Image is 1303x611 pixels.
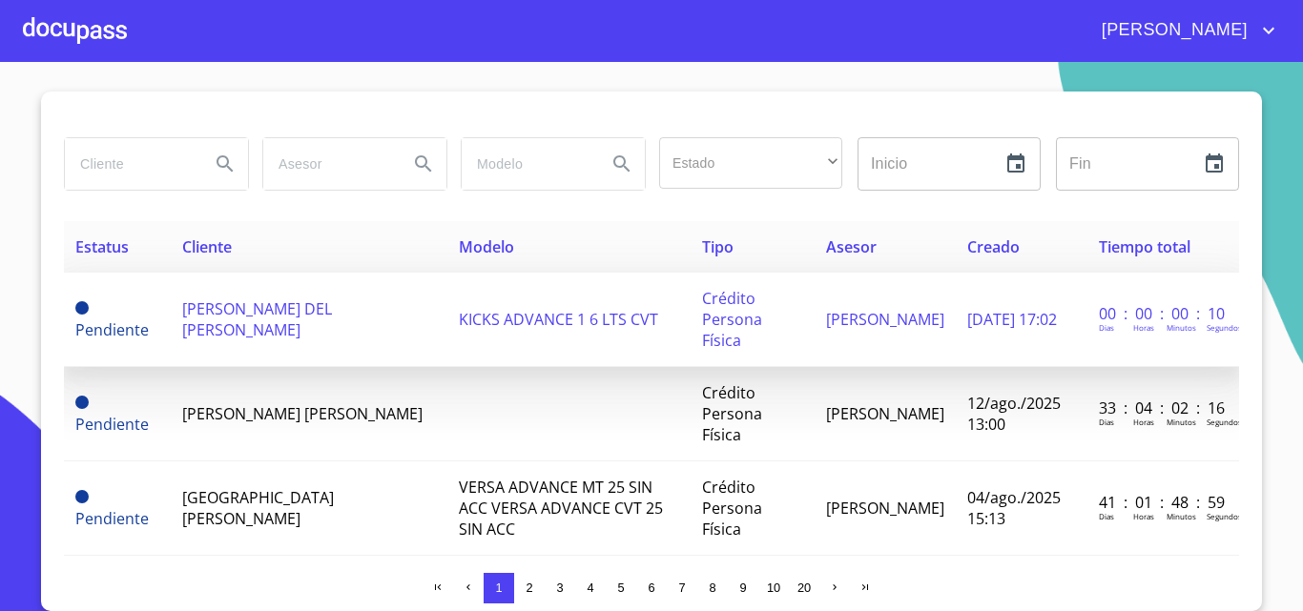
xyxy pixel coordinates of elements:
button: 2 [514,573,545,603]
p: Horas [1133,511,1154,521]
span: 1 [495,580,502,595]
button: Search [202,141,248,187]
span: VERSA ADVANCE MT 25 SIN ACC VERSA ADVANCE CVT 25 SIN ACC [459,477,663,540]
span: Pendiente [75,508,149,529]
span: 7 [678,580,685,595]
span: 5 [617,580,624,595]
span: Creado [967,236,1020,257]
span: Modelo [459,236,514,257]
span: 8 [709,580,715,595]
span: 04/ago./2025 15:13 [967,487,1061,529]
span: Pendiente [75,414,149,435]
div: ​ [659,137,842,189]
button: 8 [697,573,728,603]
button: 5 [606,573,636,603]
p: Horas [1133,417,1154,427]
button: Search [599,141,645,187]
span: 20 [797,580,811,595]
span: [PERSON_NAME] [826,403,944,424]
button: Search [401,141,446,187]
button: 6 [636,573,667,603]
span: Crédito Persona Física [702,382,762,445]
span: 6 [648,580,654,595]
input: search [462,138,591,190]
p: Horas [1133,322,1154,333]
button: 7 [667,573,697,603]
button: 4 [575,573,606,603]
span: Tiempo total [1099,236,1190,257]
span: Tipo [702,236,734,257]
span: Pendiente [75,490,89,503]
p: Minutos [1167,511,1196,521]
span: 2 [526,580,532,595]
span: [PERSON_NAME] [1087,15,1257,46]
span: Asesor [826,236,877,257]
button: 3 [545,573,575,603]
span: Pendiente [75,301,89,315]
p: 41 : 01 : 48 : 59 [1099,492,1228,513]
span: Crédito Persona Física [702,288,762,351]
span: Estatus [75,236,129,257]
input: search [65,138,195,190]
span: KICKS ADVANCE 1 6 LTS CVT [459,309,658,330]
p: Minutos [1167,417,1196,427]
span: [PERSON_NAME] [PERSON_NAME] [182,403,423,424]
p: Segundos [1207,417,1242,427]
p: 33 : 04 : 02 : 16 [1099,397,1228,418]
p: Segundos [1207,322,1242,333]
span: Pendiente [75,319,149,340]
p: Dias [1099,322,1114,333]
span: [DATE] 17:02 [967,309,1057,330]
button: 9 [728,573,758,603]
span: [PERSON_NAME] [826,498,944,519]
span: 12/ago./2025 13:00 [967,393,1061,435]
span: 4 [587,580,593,595]
p: Segundos [1207,511,1242,521]
p: Dias [1099,417,1114,427]
span: 9 [739,580,746,595]
span: Pendiente [75,396,89,409]
span: Cliente [182,236,232,257]
span: [PERSON_NAME] DEL [PERSON_NAME] [182,298,332,340]
span: [GEOGRAPHIC_DATA][PERSON_NAME] [182,487,334,529]
input: search [263,138,393,190]
p: 00 : 00 : 00 : 10 [1099,303,1228,324]
span: 3 [556,580,563,595]
p: Minutos [1167,322,1196,333]
span: [PERSON_NAME] [826,309,944,330]
p: Dias [1099,511,1114,521]
button: 20 [789,573,819,603]
button: 1 [484,573,514,603]
span: Crédito Persona Física [702,477,762,540]
span: 10 [767,580,780,595]
button: 10 [758,573,789,603]
button: account of current user [1087,15,1280,46]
